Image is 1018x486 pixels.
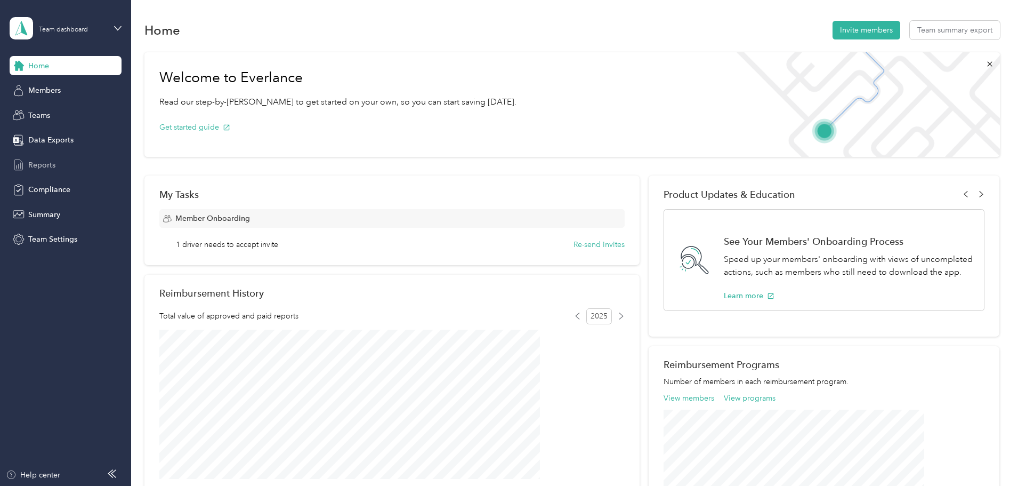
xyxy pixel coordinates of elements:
span: Home [28,60,49,71]
h2: Reimbursement History [159,288,264,299]
span: Compliance [28,184,70,195]
button: Help center [6,469,60,481]
span: Summary [28,209,60,220]
button: Get started guide [159,122,230,133]
span: 1 driver needs to accept invite [176,239,278,250]
div: My Tasks [159,189,625,200]
h1: Home [144,25,180,36]
iframe: Everlance-gr Chat Button Frame [958,426,1018,486]
img: Welcome to everlance [726,52,999,157]
h1: See Your Members' Onboarding Process [724,236,973,247]
span: 2025 [586,308,612,324]
span: Team Settings [28,234,77,245]
span: Data Exports [28,134,74,146]
span: Member Onboarding [175,213,250,224]
p: Speed up your members' onboarding with views of uncompleted actions, such as members who still ne... [724,253,973,279]
button: Invite members [833,21,900,39]
span: Total value of approved and paid reports [159,310,298,322]
div: Team dashboard [39,27,88,33]
h1: Welcome to Everlance [159,69,516,86]
span: Reports [28,160,55,171]
p: Number of members in each reimbursement program. [664,376,984,387]
button: Team summary export [910,21,1000,39]
p: Read our step-by-[PERSON_NAME] to get started on your own, so you can start saving [DATE]. [159,95,516,109]
span: Product Updates & Education [664,189,795,200]
span: Teams [28,110,50,121]
button: Learn more [724,290,774,301]
button: Re-send invites [573,239,625,250]
button: View programs [724,393,775,404]
button: View members [664,393,714,404]
span: Members [28,85,61,96]
h2: Reimbursement Programs [664,359,984,370]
